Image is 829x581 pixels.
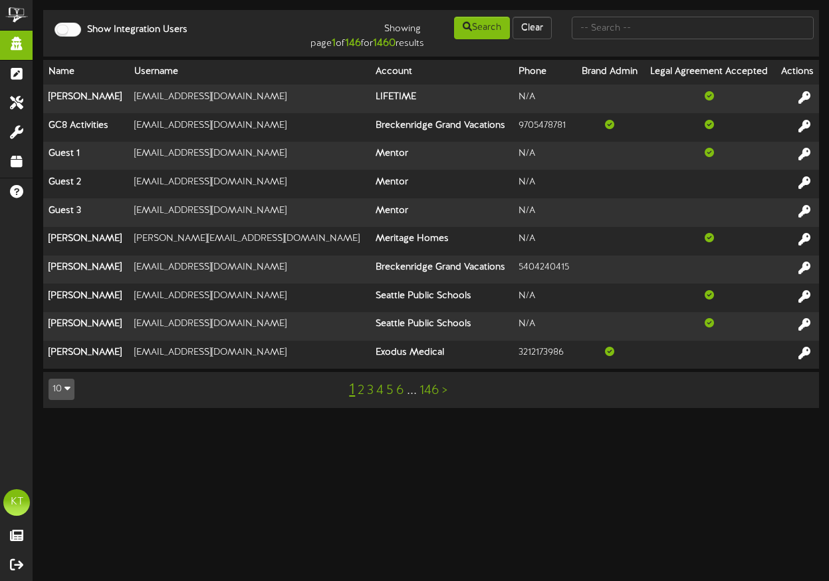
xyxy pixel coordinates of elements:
th: [PERSON_NAME] [43,85,129,113]
th: [PERSON_NAME] [43,256,129,284]
label: Show Integration Users [77,23,187,37]
td: N/A [513,284,576,312]
th: Seattle Public Schools [370,312,514,341]
td: [EMAIL_ADDRESS][DOMAIN_NAME] [129,312,370,341]
td: [EMAIL_ADDRESS][DOMAIN_NAME] [129,113,370,142]
th: Username [129,60,370,85]
td: N/A [513,85,576,113]
td: N/A [513,198,576,227]
input: -- Search -- [572,17,814,39]
button: Clear [513,17,552,39]
th: Seattle Public Schools [370,284,514,312]
div: Showing page of for results [300,15,431,51]
th: [PERSON_NAME] [43,284,129,312]
th: Brand Admin [576,60,644,85]
a: 146 [419,383,439,398]
td: 9705478781 [513,113,576,142]
td: [EMAIL_ADDRESS][DOMAIN_NAME] [129,85,370,113]
th: Breckenridge Grand Vacations [370,113,514,142]
a: 1 [349,381,355,399]
a: 2 [358,383,364,398]
td: N/A [513,312,576,341]
th: Guest 3 [43,198,129,227]
th: Mentor [370,142,514,170]
strong: 1460 [373,37,396,49]
th: Name [43,60,129,85]
td: [EMAIL_ADDRESS][DOMAIN_NAME] [129,341,370,369]
th: Phone [513,60,576,85]
th: Mentor [370,170,514,198]
th: Meritage Homes [370,227,514,256]
td: 3212173986 [513,341,576,369]
a: ... [407,383,417,398]
div: KT [3,489,30,516]
th: Breckenridge Grand Vacations [370,256,514,284]
td: [EMAIL_ADDRESS][DOMAIN_NAME] [129,198,370,227]
td: N/A [513,142,576,170]
th: Guest 1 [43,142,129,170]
th: Mentor [370,198,514,227]
td: N/A [513,170,576,198]
strong: 146 [345,37,361,49]
th: [PERSON_NAME] [43,227,129,256]
strong: 1 [332,37,336,49]
a: 3 [367,383,374,398]
th: Account [370,60,514,85]
th: Actions [775,60,819,85]
td: [EMAIL_ADDRESS][DOMAIN_NAME] [129,170,370,198]
a: 5 [386,383,394,398]
td: [EMAIL_ADDRESS][DOMAIN_NAME] [129,142,370,170]
th: Guest 2 [43,170,129,198]
a: 6 [396,383,404,398]
button: Search [454,17,510,39]
th: LIFETIME [370,85,514,113]
th: [PERSON_NAME] [43,312,129,341]
a: > [442,383,447,398]
td: N/A [513,227,576,256]
td: [PERSON_NAME][EMAIL_ADDRESS][DOMAIN_NAME] [129,227,370,256]
th: GC8 Activities [43,113,129,142]
td: [EMAIL_ADDRESS][DOMAIN_NAME] [129,284,370,312]
a: 4 [376,383,384,398]
th: Legal Agreement Accepted [644,60,774,85]
td: 5404240415 [513,256,576,284]
th: [PERSON_NAME] [43,341,129,369]
td: [EMAIL_ADDRESS][DOMAIN_NAME] [129,256,370,284]
button: 10 [49,379,74,400]
th: Exodus Medical [370,341,514,369]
